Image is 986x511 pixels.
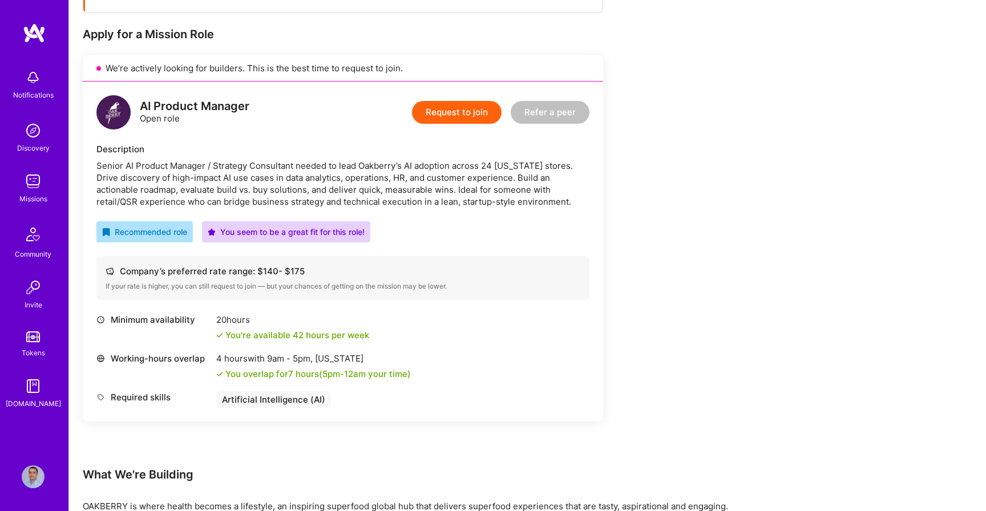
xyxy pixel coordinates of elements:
[25,299,42,311] div: Invite
[412,101,502,124] button: Request to join
[19,465,47,488] a: User Avatar
[208,226,365,238] div: You seem to be a great fit for this role!
[106,267,114,275] i: icon Cash
[106,265,580,277] div: Company’s preferred rate range: $ 140 - $ 175
[96,315,105,324] i: icon Clock
[26,331,40,342] img: tokens
[102,228,110,236] i: icon RecommendedBadge
[140,100,249,112] div: AI Product Manager
[22,276,45,299] img: Invite
[22,170,45,193] img: teamwork
[22,375,45,398] img: guide book
[216,314,369,326] div: 20 hours
[225,368,411,380] div: You overlap for 7 hours ( your time)
[17,142,50,154] div: Discovery
[216,391,331,408] div: Artificial Intelligence (AI)
[96,95,131,129] img: logo
[96,391,211,403] div: Required skills
[15,248,51,260] div: Community
[23,23,46,43] img: logo
[13,89,54,101] div: Notifications
[208,228,216,236] i: icon PurpleStar
[22,66,45,89] img: bell
[19,221,47,248] img: Community
[216,332,223,339] i: icon Check
[322,368,366,379] span: 5pm - 12am
[22,347,45,359] div: Tokens
[96,393,105,401] i: icon Tag
[6,398,61,409] div: [DOMAIN_NAME]
[96,143,589,155] div: Description
[22,119,45,142] img: discovery
[216,371,223,378] i: icon Check
[22,465,45,488] img: User Avatar
[216,329,369,341] div: You're available 42 hours per week
[96,314,211,326] div: Minimum availability
[96,352,211,364] div: Working-hours overlap
[96,160,589,208] div: Senior AI Product Manager / Strategy Consultant needed to lead Oakberry’s AI adoption across 24 [...
[19,193,47,205] div: Missions
[265,353,315,364] span: 9am - 5pm ,
[511,101,589,124] button: Refer a peer
[83,55,603,82] div: We’re actively looking for builders. This is the best time to request to join.
[216,352,411,364] div: 4 hours with [US_STATE]
[140,100,249,124] div: Open role
[106,282,580,291] div: If your rate is higher, you can still request to join — but your chances of getting on the missio...
[102,226,187,238] div: Recommended role
[83,27,603,42] div: Apply for a Mission Role
[96,354,105,363] i: icon World
[83,467,767,482] div: What We're Building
